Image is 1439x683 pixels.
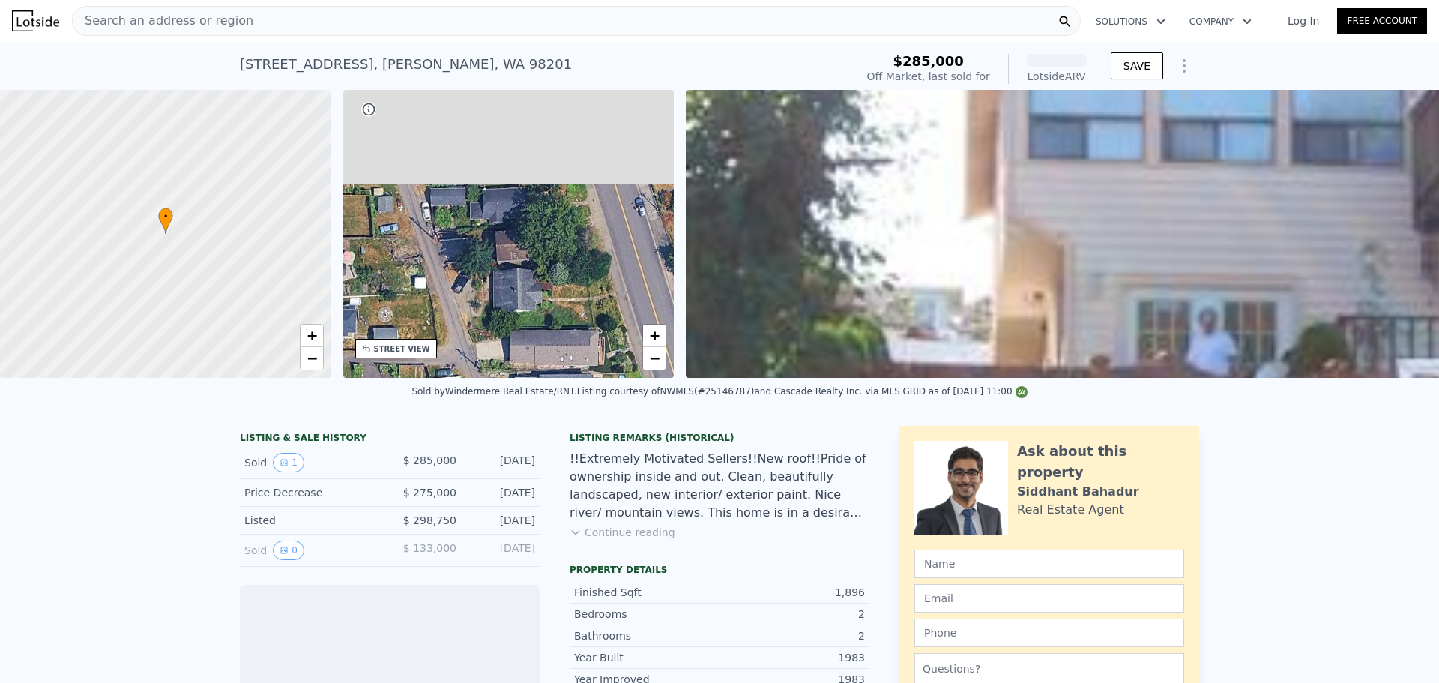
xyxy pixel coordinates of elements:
div: Year Built [574,650,719,665]
span: $ 285,000 [403,454,456,466]
div: Real Estate Agent [1017,501,1124,519]
div: Finished Sqft [574,585,719,600]
input: Name [914,550,1184,578]
div: [STREET_ADDRESS] , [PERSON_NAME] , WA 98201 [240,54,572,75]
div: Listing courtesy of NWMLS (#25146787) and Cascade Realty Inc. via MLS GRID as of [DATE] 11:00 [577,386,1028,397]
div: [DATE] [468,541,535,560]
div: • [158,208,173,234]
div: Price Decrease [244,485,378,500]
button: Company [1177,8,1264,35]
img: Lotside [12,10,59,31]
div: Siddhant Bahadur [1017,483,1139,501]
div: 2 [719,607,865,622]
div: Bedrooms [574,607,719,622]
div: [DATE] [468,485,535,500]
div: !!Extremely Motivated Sellers!!New roof!!Pride of ownership inside and out. Clean, beautifully la... [570,450,869,522]
div: Sold by Windermere Real Estate/RNT . [411,386,576,397]
span: + [307,326,316,345]
div: 1983 [719,650,865,665]
div: [DATE] [468,513,535,528]
button: View historical data [273,541,304,560]
div: Listing Remarks (Historical) [570,432,869,444]
div: Off Market, last sold for [867,69,990,84]
button: SAVE [1111,52,1163,79]
div: Sold [244,453,378,472]
a: Zoom out [643,347,666,370]
img: NWMLS Logo [1016,386,1028,398]
button: Show Options [1169,51,1199,81]
span: • [158,210,173,223]
div: Ask about this property [1017,441,1184,483]
a: Free Account [1337,8,1427,34]
div: [DATE] [468,453,535,472]
div: Listed [244,513,378,528]
div: Sold [244,541,378,560]
div: 2 [719,628,865,643]
input: Phone [914,619,1184,647]
a: Zoom out [301,347,323,370]
a: Zoom in [643,325,666,347]
span: $ 275,000 [403,487,456,499]
div: STREET VIEW [374,343,430,355]
span: − [307,349,316,367]
button: Solutions [1084,8,1177,35]
span: $ 133,000 [403,542,456,554]
button: View historical data [273,453,304,472]
div: LISTING & SALE HISTORY [240,432,540,447]
a: Zoom in [301,325,323,347]
span: $ 298,750 [403,514,456,526]
button: Continue reading [570,525,675,540]
div: Property details [570,564,869,576]
div: 1,896 [719,585,865,600]
span: $285,000 [893,53,964,69]
span: − [650,349,660,367]
input: Email [914,584,1184,613]
a: Log In [1270,13,1337,28]
div: Bathrooms [574,628,719,643]
span: Search an address or region [73,12,253,30]
span: + [650,326,660,345]
div: Lotside ARV [1027,69,1087,84]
